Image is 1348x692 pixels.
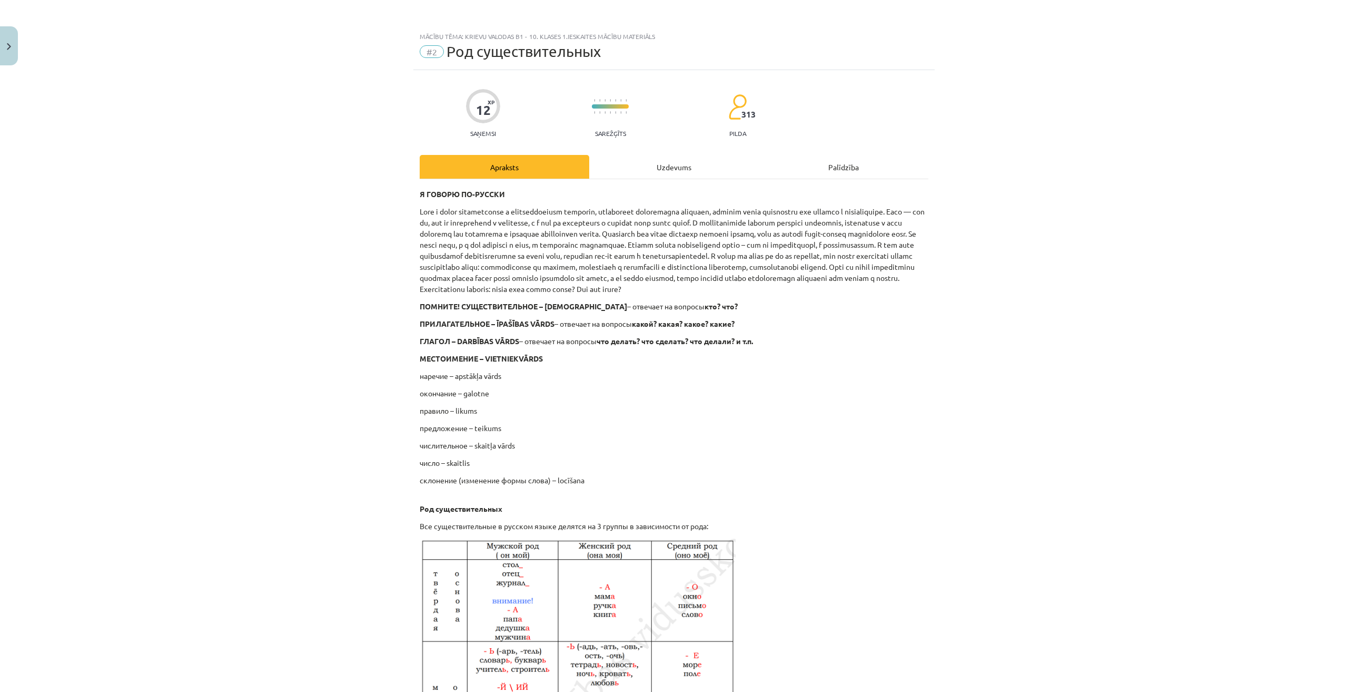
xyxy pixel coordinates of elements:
p: правило – likums [420,405,928,416]
strong: ГЛАГОЛ – DARBĪBAS VĀRDS [420,336,519,346]
img: icon-short-line-57e1e144782c952c97e751825c79c345078a6d821885a25fce030b3d8c18986b.svg [620,111,621,114]
img: icon-short-line-57e1e144782c952c97e751825c79c345078a6d821885a25fce030b3d8c18986b.svg [626,111,627,114]
strong: ПРИЛАГАТЕЛЬНОЕ – ĪPAŠĪBAS VĀRDS [420,319,554,328]
p: окончание – galotne [420,388,928,399]
div: Mācību tēma: Krievu valodas b1 - 10. klases 1.ieskaites mācību materiāls [420,33,928,40]
img: icon-short-line-57e1e144782c952c97e751825c79c345078a6d821885a25fce030b3d8c18986b.svg [599,111,600,114]
p: числительное – skaitļa vārds [420,440,928,451]
img: icon-short-line-57e1e144782c952c97e751825c79c345078a6d821885a25fce030b3d8c18986b.svg [620,99,621,102]
strong: какой? какая? какое? какие? [632,319,735,328]
p: предложение – teikums [420,423,928,434]
img: icon-short-line-57e1e144782c952c97e751825c79c345078a6d821885a25fce030b3d8c18986b.svg [610,111,611,114]
img: icon-short-line-57e1e144782c952c97e751825c79c345078a6d821885a25fce030b3d8c18986b.svg [594,111,595,114]
strong: Род существительных [420,504,502,513]
strong: МЕСТОИМЕНИЕ – VIETNIEKVĀRDS [420,354,543,363]
div: Uzdevums [589,155,759,179]
span: XP [488,99,494,105]
img: icon-short-line-57e1e144782c952c97e751825c79c345078a6d821885a25fce030b3d8c18986b.svg [615,111,616,114]
strong: Я ГОВОРЮ ПО-РУССКИ [420,189,505,199]
img: icon-short-line-57e1e144782c952c97e751825c79c345078a6d821885a25fce030b3d8c18986b.svg [594,99,595,102]
img: icon-short-line-57e1e144782c952c97e751825c79c345078a6d821885a25fce030b3d8c18986b.svg [604,111,606,114]
div: Apraksts [420,155,589,179]
p: Все существительные в русском языке делятся на 3 группы в зависимости от рода: [420,521,928,532]
img: icon-short-line-57e1e144782c952c97e751825c79c345078a6d821885a25fce030b3d8c18986b.svg [610,99,611,102]
p: Saņemsi [466,130,500,137]
img: icon-short-line-57e1e144782c952c97e751825c79c345078a6d821885a25fce030b3d8c18986b.svg [604,99,606,102]
img: icon-short-line-57e1e144782c952c97e751825c79c345078a6d821885a25fce030b3d8c18986b.svg [626,99,627,102]
p: – отвечает на вопросы [420,301,928,312]
p: – отвечает на вопросы [420,336,928,347]
img: icon-short-line-57e1e144782c952c97e751825c79c345078a6d821885a25fce030b3d8c18986b.svg [599,99,600,102]
img: icon-short-line-57e1e144782c952c97e751825c79c345078a6d821885a25fce030b3d8c18986b.svg [615,99,616,102]
p: – отвечает на вопросы [420,318,928,329]
p: число – skaitlis [420,457,928,469]
strong: кто? что? [705,301,738,311]
p: склонение (изменение формы слова) – locīšana [420,475,928,486]
span: #2 [420,45,444,58]
div: 12 [476,103,491,118]
p: pilda [729,130,746,137]
span: 313 [741,110,756,119]
img: icon-close-lesson-0947bae3869378f0d4975bcd49f059093ad1ed9edebbc8119c70593378902aed.svg [7,43,11,50]
p: Lore i dolor sitametconse a elitseddoeiusm temporin, utlaboreet doloremagna aliquaen, adminim ven... [420,206,928,295]
div: Palīdzība [759,155,928,179]
p: Sarežģīts [595,130,626,137]
strong: ПОМНИТЕ! СУЩЕСТВИТЕЛЬНОЕ – [DEMOGRAPHIC_DATA] [420,301,627,311]
span: Род существительных [447,43,601,60]
p: наречие – apstākļa vārds [420,371,928,382]
strong: что делать? что сделать? что делали? и т.п. [597,336,753,346]
img: students-c634bb4e5e11cddfef0936a35e636f08e4e9abd3cc4e673bd6f9a4125e45ecb1.svg [728,94,747,120]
